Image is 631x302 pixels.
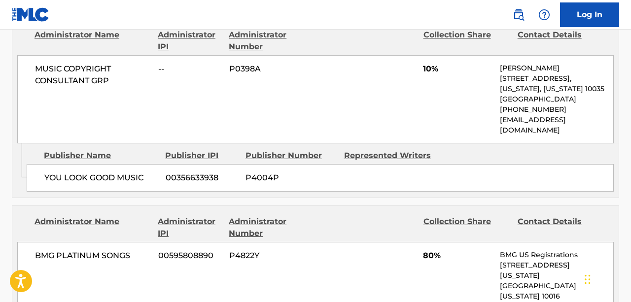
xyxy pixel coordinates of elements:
[158,216,221,239] div: Administrator IPI
[538,9,550,21] img: help
[35,250,151,262] span: BMG PLATINUM SONGS
[35,63,151,87] span: MUSIC COPYRIGHT CONSULTANT GRP
[518,29,604,53] div: Contact Details
[229,216,315,239] div: Administrator Number
[500,73,613,84] p: [STREET_ADDRESS],
[534,5,554,25] div: Help
[229,63,316,75] span: P0398A
[35,216,150,239] div: Administrator Name
[513,9,525,21] img: search
[44,172,158,184] span: YOU LOOK GOOD MUSIC
[500,270,613,302] p: [US_STATE][GEOGRAPHIC_DATA][US_STATE] 10016
[500,84,613,94] p: [US_STATE], [US_STATE] 10035
[165,150,238,162] div: Publisher IPI
[423,29,510,53] div: Collection Share
[229,29,315,53] div: Administrator Number
[423,250,492,262] span: 80%
[500,104,613,115] p: [PHONE_NUMBER]
[44,150,158,162] div: Publisher Name
[423,63,492,75] span: 10%
[500,260,613,270] p: [STREET_ADDRESS]
[500,94,613,104] p: [GEOGRAPHIC_DATA]
[585,265,591,294] div: Drag
[582,255,631,302] iframe: Chat Widget
[423,216,510,239] div: Collection Share
[245,150,337,162] div: Publisher Number
[229,250,316,262] span: P4822Y
[500,115,613,135] p: [EMAIL_ADDRESS][DOMAIN_NAME]
[12,7,50,22] img: MLC Logo
[158,250,222,262] span: 00595808890
[344,150,435,162] div: Represented Writers
[500,250,613,260] p: BMG US Registrations
[166,172,238,184] span: 00356633938
[158,29,221,53] div: Administrator IPI
[518,216,604,239] div: Contact Details
[245,172,337,184] span: P4004P
[509,5,528,25] a: Public Search
[158,63,222,75] span: --
[500,63,613,73] p: [PERSON_NAME]
[560,2,619,27] a: Log In
[35,29,150,53] div: Administrator Name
